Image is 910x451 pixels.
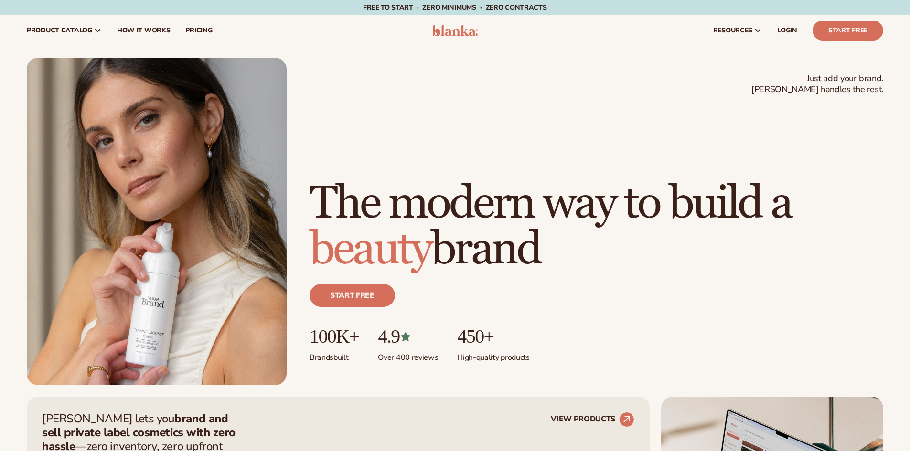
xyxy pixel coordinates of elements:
a: product catalog [19,15,109,46]
p: 450+ [457,326,529,347]
a: Start Free [813,21,883,41]
a: pricing [178,15,220,46]
span: pricing [185,27,212,34]
p: 4.9 [378,326,438,347]
a: LOGIN [770,15,805,46]
span: How It Works [117,27,171,34]
h1: The modern way to build a brand [310,181,883,273]
span: product catalog [27,27,92,34]
a: How It Works [109,15,178,46]
p: 100K+ [310,326,359,347]
span: LOGIN [777,27,797,34]
img: Female holding tanning mousse. [27,58,287,385]
img: logo [432,25,478,36]
span: Free to start · ZERO minimums · ZERO contracts [363,3,546,12]
p: Over 400 reviews [378,347,438,363]
span: resources [713,27,752,34]
p: High-quality products [457,347,529,363]
a: VIEW PRODUCTS [551,412,634,427]
a: Start free [310,284,395,307]
p: Brands built [310,347,359,363]
span: beauty [310,221,431,277]
span: Just add your brand. [PERSON_NAME] handles the rest. [751,73,883,95]
a: resources [706,15,770,46]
